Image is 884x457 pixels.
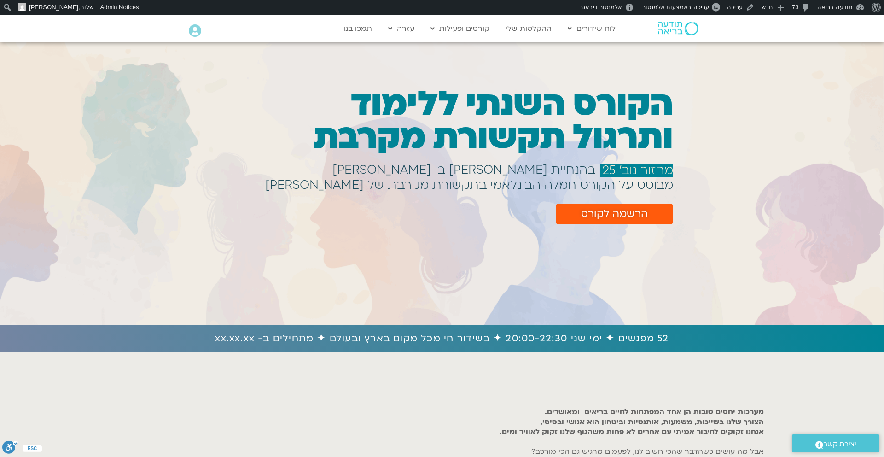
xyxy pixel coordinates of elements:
[563,20,620,37] a: לוח שידורים
[215,332,669,346] h1: 52 מפגשים ✦ ימי שני 20:00-22:30 ✦ בשידור חי מכל מקום בארץ ובעולם ✦ מתחילים ב- xx.xx.xx
[339,20,377,37] a: תמכו בנו
[792,434,879,452] a: יצירת קשר
[556,204,673,224] a: הרשמה לקורס
[332,168,595,172] h1: בהנחיית [PERSON_NAME] בן [PERSON_NAME]
[234,88,673,154] h1: הקורס השנתי ללימוד ותרגול תקשורת מקרבת
[29,4,78,11] span: [PERSON_NAME]
[823,438,856,451] span: יצירת קשר
[658,22,698,35] img: תודעה בריאה
[581,208,648,220] span: הרשמה לקורס
[642,4,709,11] span: עריכה באמצעות אלמנטור
[501,20,556,37] a: ההקלטות שלי
[541,417,764,427] b: הצורך שלנו בשייכות, משמעות, אותנטיות וביטחון הוא אנושי ובסיסי,
[600,164,673,177] a: מחזור נוב׳ 25
[602,164,673,177] span: מחזור נוב׳ 25
[500,427,764,437] b: אנחנו זקוקים לחיבור אמיתי עם אחרים לא פחות משהגוף שלנו זקוק לאוויר ומים.
[384,20,419,37] a: עזרה
[426,20,494,37] a: קורסים ופעילות
[265,183,673,187] h1: מבוסס על הקורס חמלה הבינלאמי בתקשורת מקרבת של [PERSON_NAME]
[545,407,764,417] b: מערכות יחסים טובות הן אחד המפתחות לחיים בריאים ומאושרים.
